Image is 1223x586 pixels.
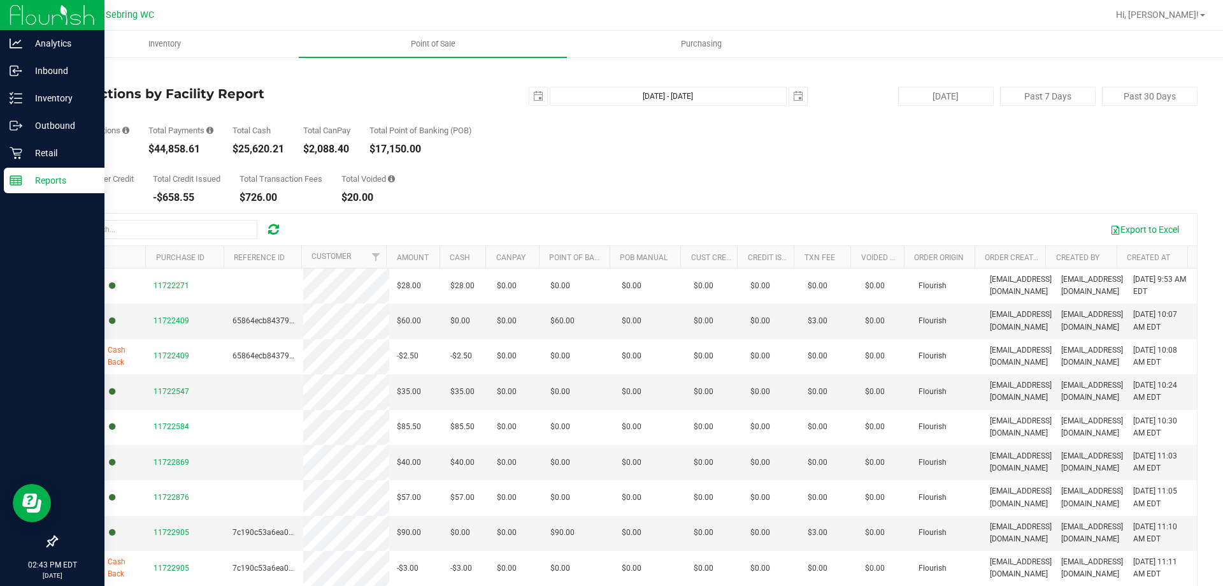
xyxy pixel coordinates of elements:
span: $0.00 [694,421,713,433]
span: 11722547 [154,387,189,396]
span: 11722584 [154,422,189,431]
span: $35.00 [397,386,421,398]
span: $0.00 [497,350,517,362]
span: Cash Back [108,344,138,369]
span: [EMAIL_ADDRESS][DOMAIN_NAME] [1061,415,1123,439]
span: [DATE] 10:07 AM EDT [1133,309,1189,333]
button: Past 30 Days [1102,87,1198,106]
span: $0.00 [622,315,641,327]
span: [EMAIL_ADDRESS][DOMAIN_NAME] [1061,344,1123,369]
span: 11722876 [154,493,189,502]
a: Filter [365,246,386,268]
div: $726.00 [240,193,322,203]
span: $0.00 [750,280,770,292]
span: [DATE] 11:03 AM EDT [1133,450,1189,474]
p: Retail [22,145,99,161]
input: Search... [66,220,257,239]
span: $3.00 [808,527,827,539]
div: Total CanPay [303,126,350,135]
span: Cash Back [108,556,138,580]
a: Purchase ID [156,253,204,262]
span: [EMAIL_ADDRESS][DOMAIN_NAME] [1061,556,1123,580]
i: Sum of all successful, non-voided payment transaction amounts, excluding tips and transaction fees. [206,126,213,135]
span: [DATE] 10:24 AM EDT [1133,379,1189,404]
span: [EMAIL_ADDRESS][DOMAIN_NAME] [990,274,1052,298]
p: Analytics [22,36,99,51]
span: $40.00 [397,457,421,469]
p: Inventory [22,91,99,106]
span: $0.00 [497,457,517,469]
span: $0.00 [450,315,470,327]
span: $0.00 [808,350,827,362]
span: [EMAIL_ADDRESS][DOMAIN_NAME] [990,309,1052,333]
span: Flourish [919,350,947,362]
div: Total Payments [148,126,213,135]
span: $0.00 [622,421,641,433]
span: $0.00 [694,350,713,362]
span: Flourish [919,562,947,575]
span: $0.00 [808,562,827,575]
span: Inventory [131,38,198,50]
span: $0.00 [865,562,885,575]
div: $2,088.40 [303,144,350,154]
span: $90.00 [397,527,421,539]
a: Reference ID [234,253,285,262]
span: [DATE] 11:11 AM EDT [1133,556,1189,580]
span: $0.00 [497,386,517,398]
span: [EMAIL_ADDRESS][DOMAIN_NAME] [990,485,1052,509]
a: Created By [1056,253,1099,262]
i: Sum of all voided payment transaction amounts, excluding tips and transaction fees. [388,175,395,183]
a: Purchasing [567,31,835,57]
span: Hi, [PERSON_NAME]! [1116,10,1199,20]
span: $0.00 [865,350,885,362]
span: $0.00 [497,421,517,433]
button: Past 7 Days [1000,87,1096,106]
div: Total Cash [232,126,284,135]
span: $28.00 [397,280,421,292]
span: $0.00 [808,492,827,504]
span: $0.00 [750,350,770,362]
div: Total Point of Banking (POB) [369,126,472,135]
div: Total Credit Issued [153,175,220,183]
span: $0.00 [497,315,517,327]
span: $57.00 [450,492,475,504]
span: $0.00 [865,527,885,539]
span: Flourish [919,315,947,327]
span: $57.00 [397,492,421,504]
span: [EMAIL_ADDRESS][DOMAIN_NAME] [1061,309,1123,333]
span: [EMAIL_ADDRESS][DOMAIN_NAME] [1061,450,1123,474]
span: select [789,87,807,105]
span: [EMAIL_ADDRESS][DOMAIN_NAME] [990,379,1052,404]
a: Point of Sale [299,31,567,57]
p: [DATE] [6,571,99,580]
span: $28.00 [450,280,475,292]
inline-svg: Inbound [10,64,22,77]
a: Inventory [31,31,299,57]
span: [EMAIL_ADDRESS][DOMAIN_NAME] [1061,379,1123,404]
span: $0.00 [865,280,885,292]
i: Count of all successful payment transactions, possibly including voids, refunds, and cash-back fr... [122,126,129,135]
span: $0.00 [550,421,570,433]
span: $0.00 [865,386,885,398]
span: 11722271 [154,281,189,290]
span: 65864ecb843791a96260e12fe4bdf487 [232,316,369,325]
a: Point of Banking (POB) [549,253,640,262]
span: [DATE] 10:08 AM EDT [1133,344,1189,369]
span: $0.00 [750,492,770,504]
span: $3.00 [808,315,827,327]
span: $0.00 [694,492,713,504]
span: $0.00 [497,527,517,539]
p: Inbound [22,63,99,78]
span: $0.00 [622,280,641,292]
span: $0.00 [550,457,570,469]
span: $0.00 [622,457,641,469]
span: $0.00 [622,386,641,398]
inline-svg: Outbound [10,119,22,132]
div: $20.00 [341,193,395,203]
span: [EMAIL_ADDRESS][DOMAIN_NAME] [1061,485,1123,509]
h4: Transactions by Facility Report [56,87,436,101]
span: [EMAIL_ADDRESS][DOMAIN_NAME] [1061,274,1123,298]
span: $0.00 [865,315,885,327]
span: $0.00 [550,562,570,575]
div: $17,150.00 [369,144,472,154]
